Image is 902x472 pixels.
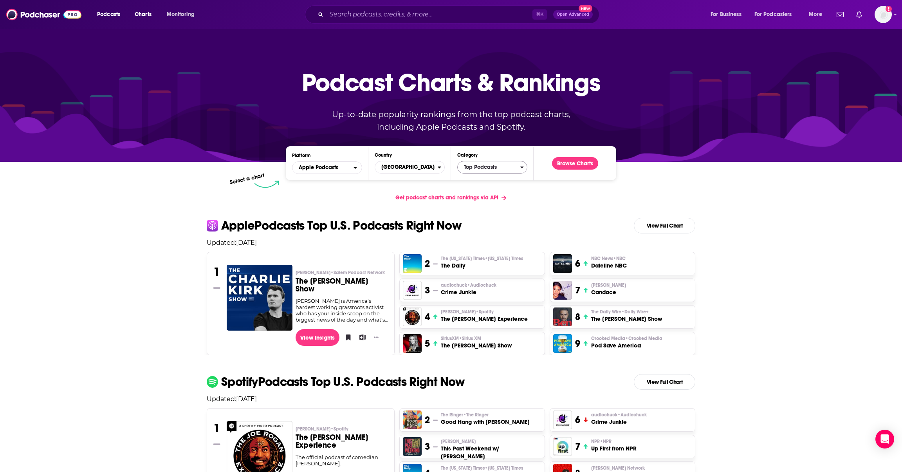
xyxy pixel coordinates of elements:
[875,430,894,448] div: Open Intercom Messenger
[441,335,512,342] p: SiriusXM • Sirius XM
[200,239,702,246] p: Updated: [DATE]
[591,438,637,452] a: NPR•NPRUp First from NPR
[553,307,572,326] img: The Ben Shapiro Show
[312,5,607,24] div: Search podcasts, credits, & more...
[221,219,461,232] p: Apple Podcasts Top U.S. Podcasts Right Now
[371,333,382,341] button: Show More Button
[591,335,662,342] p: Crooked Media • Crooked Media
[579,5,593,12] span: New
[591,438,637,445] p: NPR • NPR
[403,437,422,456] a: This Past Weekend w/ Theo Von
[425,311,430,323] h3: 4
[130,8,156,21] a: Charts
[357,331,364,343] button: Add to List
[441,342,512,349] h3: The [PERSON_NAME] Show
[302,57,601,108] p: Podcast Charts & Rankings
[403,307,422,326] a: The Joe Rogan Experience
[553,437,572,456] img: Up First from NPR
[316,108,586,133] p: Up-to-date popularity rankings from the top podcast charts, including Apple Podcasts and Spotify.
[441,335,512,349] a: SiriusXM•Sirius XMThe [PERSON_NAME] Show
[705,8,751,21] button: open menu
[853,8,865,21] a: Show notifications dropdown
[591,309,662,315] p: The Daily Wire • Daily Wire+
[441,255,523,262] p: The New York Times • New York Times
[167,9,195,20] span: Monitoring
[403,411,422,429] a: Good Hang with Amy Poehler
[207,220,218,231] img: apple Icon
[591,282,626,288] span: [PERSON_NAME]
[441,288,496,296] h3: Crime Junkie
[553,334,572,353] a: Pod Save America
[441,309,494,315] span: [PERSON_NAME]
[553,281,572,300] img: Candace
[425,338,430,349] h3: 5
[6,7,81,22] a: Podchaser - Follow, Share and Rate Podcasts
[296,426,388,454] a: [PERSON_NAME]•SpotifyThe [PERSON_NAME] Experience
[553,254,572,273] a: Dateline NBC
[621,309,649,315] span: • Daily Wire+
[425,284,430,296] h3: 3
[213,421,220,435] h3: 1
[886,6,892,12] svg: Add a profile image
[200,395,702,403] p: Updated: [DATE]
[591,309,662,323] a: The Daily Wire•Daily Wire+The [PERSON_NAME] Show
[441,438,476,445] span: [PERSON_NAME]
[441,255,523,262] span: The [US_STATE] Times
[403,254,422,273] img: The Daily
[532,9,547,20] span: ⌘ K
[833,8,847,21] a: Show notifications dropdown
[463,412,489,418] span: • The Ringer
[457,161,527,174] button: Categories
[441,412,530,426] a: The Ringer•The RingerGood Hang with [PERSON_NAME]
[330,426,348,432] span: • Spotify
[575,338,580,349] h3: 9
[591,445,637,452] h3: Up First from NPR
[403,334,422,353] img: The Megyn Kelly Show
[296,329,340,346] a: View Insights
[227,265,292,330] a: The Charlie Kirk Show
[600,439,612,444] span: • NPR
[613,256,626,261] span: • NBC
[375,161,438,174] span: [GEOGRAPHIC_DATA]
[296,277,388,293] h3: The [PERSON_NAME] Show
[441,465,523,471] p: The New York Times • New York Times
[296,426,348,432] span: [PERSON_NAME]
[553,10,593,19] button: Open AdvancedNew
[591,335,662,349] a: Crooked Media•Crooked MediaPod Save America
[296,298,388,323] div: [PERSON_NAME] is America's hardest working grassroots activist who has your inside scoop on the b...
[425,441,430,452] h3: 3
[591,335,662,342] span: Crooked Media
[425,258,430,269] h3: 2
[591,255,627,262] p: NBC News • NBC
[296,269,388,298] a: [PERSON_NAME]•Salem Podcast NetworkThe [PERSON_NAME] Show
[207,376,218,387] img: spotify Icon
[441,282,496,288] span: audiochuck
[441,282,496,288] p: audiochuck • Audiochuck
[403,281,422,300] img: Crime Junkie
[441,438,541,460] a: [PERSON_NAME]This Past Weekend w/ [PERSON_NAME]
[296,269,385,276] span: [PERSON_NAME]
[97,9,120,20] span: Podcasts
[135,9,152,20] span: Charts
[441,309,528,323] a: [PERSON_NAME]•SpotifyThe [PERSON_NAME] Experience
[875,6,892,23] button: Show profile menu
[591,342,662,349] h3: Pod Save America
[591,412,647,418] span: audiochuck
[553,411,572,429] img: Crime Junkie
[441,282,496,296] a: audiochuck•AudiochuckCrime Junkie
[161,8,205,21] button: open menu
[591,309,649,315] span: The Daily Wire
[591,288,626,296] h3: Candace
[292,161,362,174] h2: Platforms
[575,284,580,296] h3: 7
